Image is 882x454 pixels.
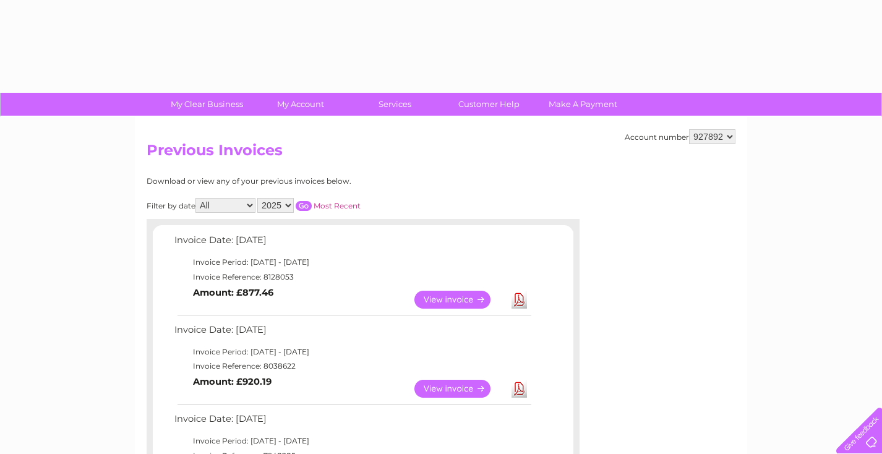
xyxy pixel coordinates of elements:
td: Invoice Date: [DATE] [171,411,533,434]
a: Download [512,291,527,309]
td: Invoice Date: [DATE] [171,322,533,345]
a: My Account [250,93,352,116]
a: Services [344,93,446,116]
td: Invoice Period: [DATE] - [DATE] [171,434,533,448]
td: Invoice Date: [DATE] [171,232,533,255]
div: Filter by date [147,198,471,213]
a: View [414,380,505,398]
td: Invoice Period: [DATE] - [DATE] [171,255,533,270]
a: View [414,291,505,309]
td: Invoice Reference: 8038622 [171,359,533,374]
td: Invoice Reference: 8128053 [171,270,533,285]
a: Download [512,380,527,398]
b: Amount: £920.19 [193,376,272,387]
a: Make A Payment [532,93,634,116]
div: Account number [625,129,735,144]
a: Customer Help [438,93,540,116]
b: Amount: £877.46 [193,287,273,298]
h2: Previous Invoices [147,142,735,165]
a: Most Recent [314,201,361,210]
a: My Clear Business [156,93,258,116]
div: Download or view any of your previous invoices below. [147,177,471,186]
td: Invoice Period: [DATE] - [DATE] [171,345,533,359]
